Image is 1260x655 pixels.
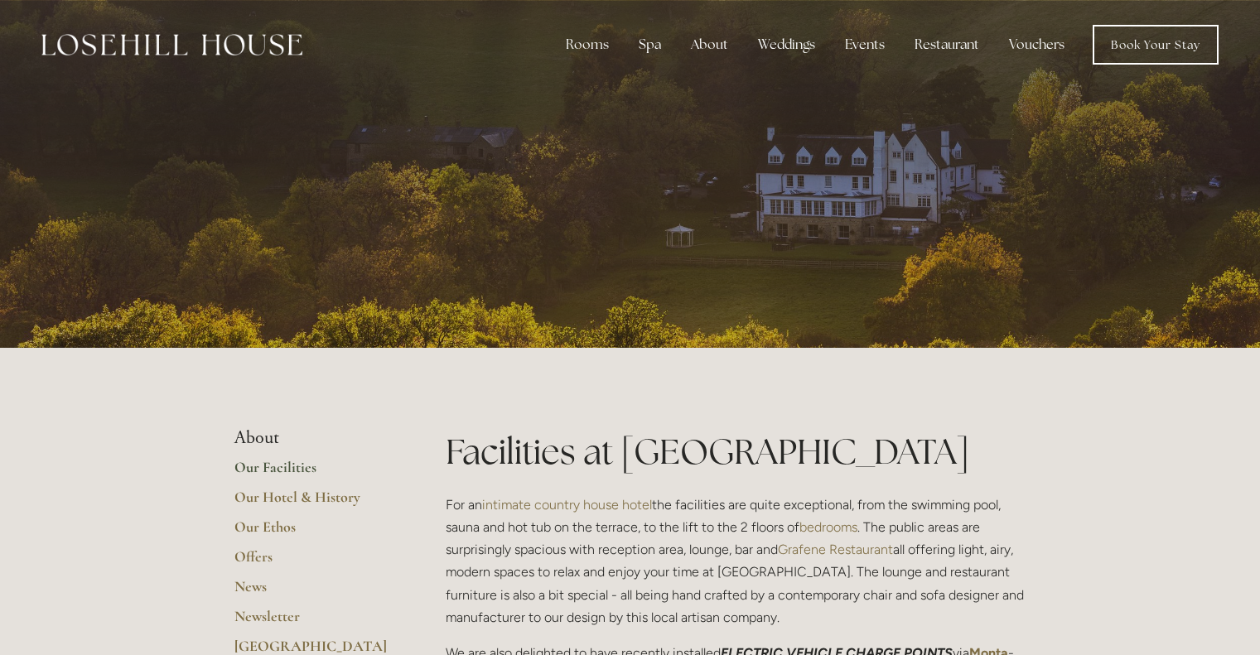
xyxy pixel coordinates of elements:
[799,519,857,535] a: bedrooms
[234,427,393,449] li: About
[446,427,1026,476] h1: Facilities at [GEOGRAPHIC_DATA]
[778,542,893,557] a: Grafene Restaurant
[41,34,302,55] img: Losehill House
[625,28,674,61] div: Spa
[234,577,393,607] a: News
[234,458,393,488] a: Our Facilities
[996,28,1078,61] a: Vouchers
[234,547,393,577] a: Offers
[234,518,393,547] a: Our Ethos
[832,28,898,61] div: Events
[901,28,992,61] div: Restaurant
[745,28,828,61] div: Weddings
[1093,25,1219,65] a: Book Your Stay
[482,497,652,513] a: intimate country house hotel
[234,488,393,518] a: Our Hotel & History
[553,28,622,61] div: Rooms
[446,494,1026,629] p: For an the facilities are quite exceptional, from the swimming pool, sauna and hot tub on the ter...
[678,28,741,61] div: About
[234,607,393,637] a: Newsletter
